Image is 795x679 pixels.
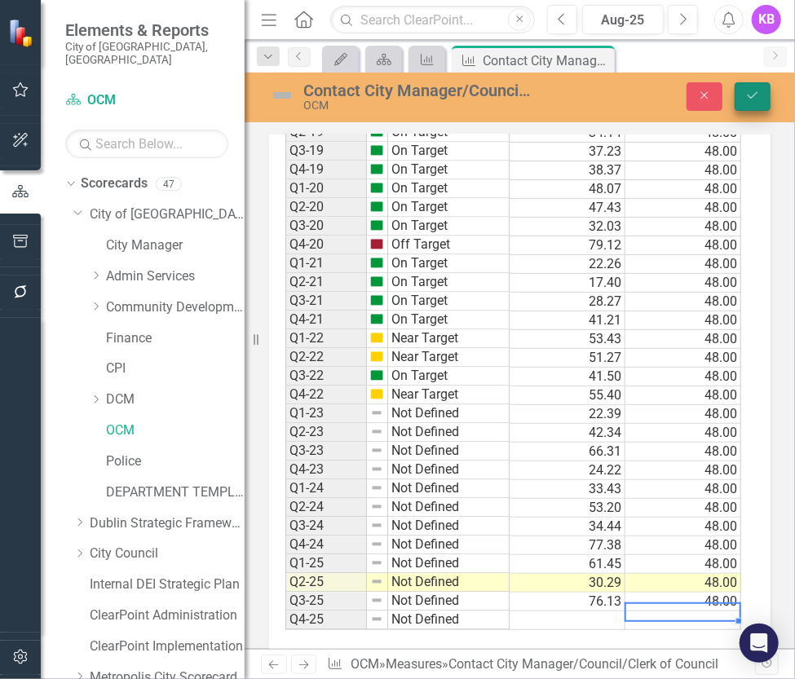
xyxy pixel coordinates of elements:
[388,274,510,293] td: On Target
[625,180,741,199] td: 48.00
[285,161,367,180] td: Q4-19
[752,5,781,34] div: KB
[510,518,625,536] td: 34.44
[285,461,367,480] td: Q4-23
[370,182,383,195] img: sFe+BgDoogf606sH+tNzl0fDd1dhkvtzBO+duPGw2+H13uy5+d+WHp5H8KPzz75JMADQpvv602v3rO1dGfRmF8ez3qe748GlV...
[625,349,741,368] td: 48.00
[510,311,625,330] td: 41.21
[388,593,510,611] td: Not Defined
[370,407,383,420] img: 8DAGhfEEPCf229AAAAAElFTkSuQmCC
[588,11,658,30] div: Aug-25
[510,405,625,424] td: 22.39
[90,606,245,625] a: ClearPoint Administration
[285,255,367,274] td: Q1-21
[106,329,245,348] a: Finance
[388,161,510,180] td: On Target
[740,624,779,663] div: Open Intercom Messenger
[625,536,741,555] td: 48.00
[510,368,625,386] td: 41.50
[351,656,379,672] a: OCM
[285,143,367,161] td: Q3-19
[106,421,245,440] a: OCM
[285,424,367,443] td: Q2-23
[90,514,245,533] a: Dublin Strategic Framework
[81,174,148,193] a: Scorecards
[106,483,245,502] a: DEPARTMENT TEMPLATE
[106,390,245,409] a: DCM
[625,386,741,405] td: 48.00
[370,144,383,157] img: sFe+BgDoogf606sH+tNzl0fDd1dhkvtzBO+duPGw2+H13uy5+d+WHp5H8KPzz75JMADQpvv602v3rO1dGfRmF8ez3qe748GlV...
[388,330,510,349] td: Near Target
[510,536,625,555] td: 77.38
[388,180,510,199] td: On Target
[106,452,245,471] a: Police
[510,461,625,480] td: 24.22
[625,199,741,218] td: 48.00
[625,274,741,293] td: 48.00
[388,536,510,555] td: Not Defined
[303,99,533,112] div: OCM
[388,574,510,593] td: Not Defined
[285,349,367,368] td: Q2-22
[625,405,741,424] td: 48.00
[388,480,510,499] td: Not Defined
[448,656,718,672] div: Contact City Manager/Council/Clerk of Council
[510,180,625,199] td: 48.07
[388,443,510,461] td: Not Defined
[510,424,625,443] td: 42.34
[285,574,367,593] td: Q2-25
[106,267,245,286] a: Admin Services
[388,349,510,368] td: Near Target
[370,351,383,364] img: 6m+K5fwAAAAASUVORK5CYII=
[582,5,664,34] button: Aug-25
[625,236,741,255] td: 48.00
[388,611,510,630] td: Not Defined
[510,218,625,236] td: 32.03
[285,236,367,255] td: Q4-20
[510,236,625,255] td: 79.12
[625,218,741,236] td: 48.00
[625,555,741,574] td: 48.00
[388,461,510,480] td: Not Defined
[370,313,383,326] img: sFe+BgDoogf606sH+tNzl0fDd1dhkvtzBO+duPGw2+H13uy5+d+WHp5H8KPzz75JMADQpvv602v3rO1dGfRmF8ez3qe748GlV...
[65,91,228,110] a: OCM
[370,369,383,382] img: sFe+BgDoogf606sH+tNzl0fDd1dhkvtzBO+duPGw2+H13uy5+d+WHp5H8KPzz75JMADQpvv602v3rO1dGfRmF8ez3qe748GlV...
[370,538,383,551] img: 8DAGhfEEPCf229AAAAAElFTkSuQmCC
[510,293,625,311] td: 28.27
[388,386,510,405] td: Near Target
[370,257,383,270] img: sFe+BgDoogf606sH+tNzl0fDd1dhkvtzBO+duPGw2+H13uy5+d+WHp5H8KPzz75JMADQpvv602v3rO1dGfRmF8ez3qe748GlV...
[330,6,535,34] input: Search ClearPoint...
[285,593,367,611] td: Q3-25
[370,219,383,232] img: sFe+BgDoogf606sH+tNzl0fDd1dhkvtzBO+duPGw2+H13uy5+d+WHp5H8KPzz75JMADQpvv602v3rO1dGfRmF8ez3qe748GlV...
[510,555,625,574] td: 61.45
[370,276,383,289] img: sFe+BgDoogf606sH+tNzl0fDd1dhkvtzBO+duPGw2+H13uy5+d+WHp5H8KPzz75JMADQpvv602v3rO1dGfRmF8ez3qe748GlV...
[510,386,625,405] td: 55.40
[388,368,510,386] td: On Target
[388,199,510,218] td: On Target
[90,545,245,563] a: City Council
[285,518,367,536] td: Q3-24
[625,518,741,536] td: 48.00
[625,255,741,274] td: 48.00
[625,574,741,593] td: 48.00
[370,201,383,214] img: sFe+BgDoogf606sH+tNzl0fDd1dhkvtzBO+duPGw2+H13uy5+d+WHp5H8KPzz75JMADQpvv602v3rO1dGfRmF8ez3qe748GlV...
[370,613,383,626] img: 8DAGhfEEPCf229AAAAAElFTkSuQmCC
[285,311,367,330] td: Q4-21
[327,655,754,674] div: » »
[370,519,383,532] img: 8DAGhfEEPCf229AAAAAElFTkSuQmCC
[510,574,625,593] td: 30.29
[370,294,383,307] img: sFe+BgDoogf606sH+tNzl0fDd1dhkvtzBO+duPGw2+H13uy5+d+WHp5H8KPzz75JMADQpvv602v3rO1dGfRmF8ez3qe748GlV...
[90,637,245,656] a: ClearPoint Implementation
[285,386,367,405] td: Q4-22
[285,443,367,461] td: Q3-23
[625,593,741,611] td: 48.00
[65,20,228,40] span: Elements & Reports
[388,405,510,424] td: Not Defined
[625,424,741,443] td: 48.00
[510,161,625,180] td: 38.37
[625,480,741,499] td: 48.00
[625,311,741,330] td: 48.00
[285,480,367,499] td: Q1-24
[285,536,367,555] td: Q4-24
[625,499,741,518] td: 48.00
